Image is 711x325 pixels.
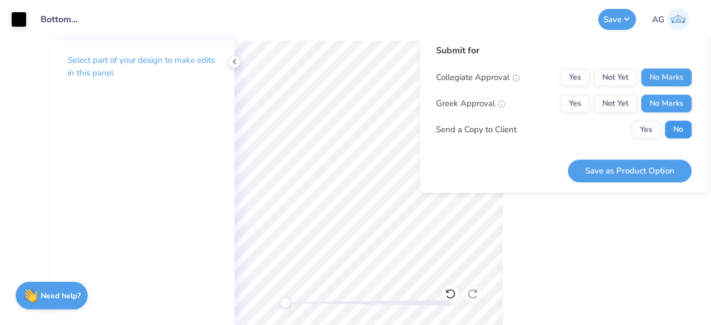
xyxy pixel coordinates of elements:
div: Send a Copy to Client [436,123,517,136]
button: Yes [560,94,589,112]
img: Akshika Gurao [667,8,689,31]
div: Accessibility label [280,297,291,308]
div: Submit for [436,44,692,57]
a: AG [647,8,694,31]
button: Yes [632,121,660,138]
button: No Marks [641,68,692,86]
button: No [665,121,692,138]
div: Greek Approval [436,97,505,110]
strong: Need help? [41,291,81,301]
p: Select part of your design to make edits in this panel [68,54,217,79]
button: Not Yet [594,94,637,112]
button: Not Yet [594,68,637,86]
button: Save as Product Option [568,159,692,182]
input: Untitled Design [32,8,87,31]
span: AG [652,13,664,26]
button: No Marks [641,94,692,112]
button: Save [598,9,636,30]
button: Yes [560,68,589,86]
div: Collegiate Approval [436,71,520,84]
